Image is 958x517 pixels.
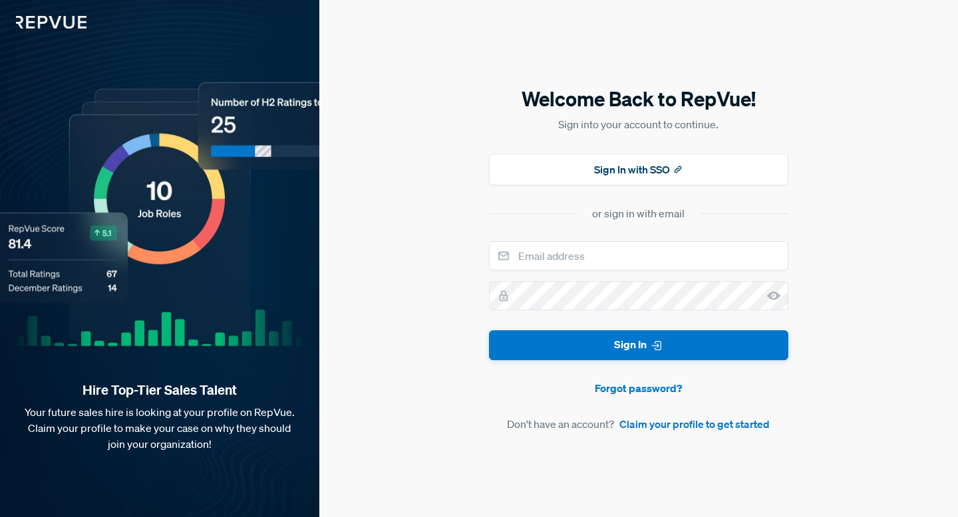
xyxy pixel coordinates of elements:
p: Your future sales hire is looking at your profile on RepVue. Claim your profile to make your case... [21,404,298,452]
article: Don't have an account? [489,416,788,432]
button: Sign In [489,330,788,360]
a: Forgot password? [489,380,788,396]
p: Sign into your account to continue. [489,116,788,132]
button: Sign In with SSO [489,154,788,185]
strong: Hire Top-Tier Sales Talent [21,381,298,399]
h5: Welcome Back to RepVue! [489,85,788,113]
a: Claim your profile to get started [619,416,770,432]
input: Email address [489,241,788,270]
div: or sign in with email [592,205,685,221]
